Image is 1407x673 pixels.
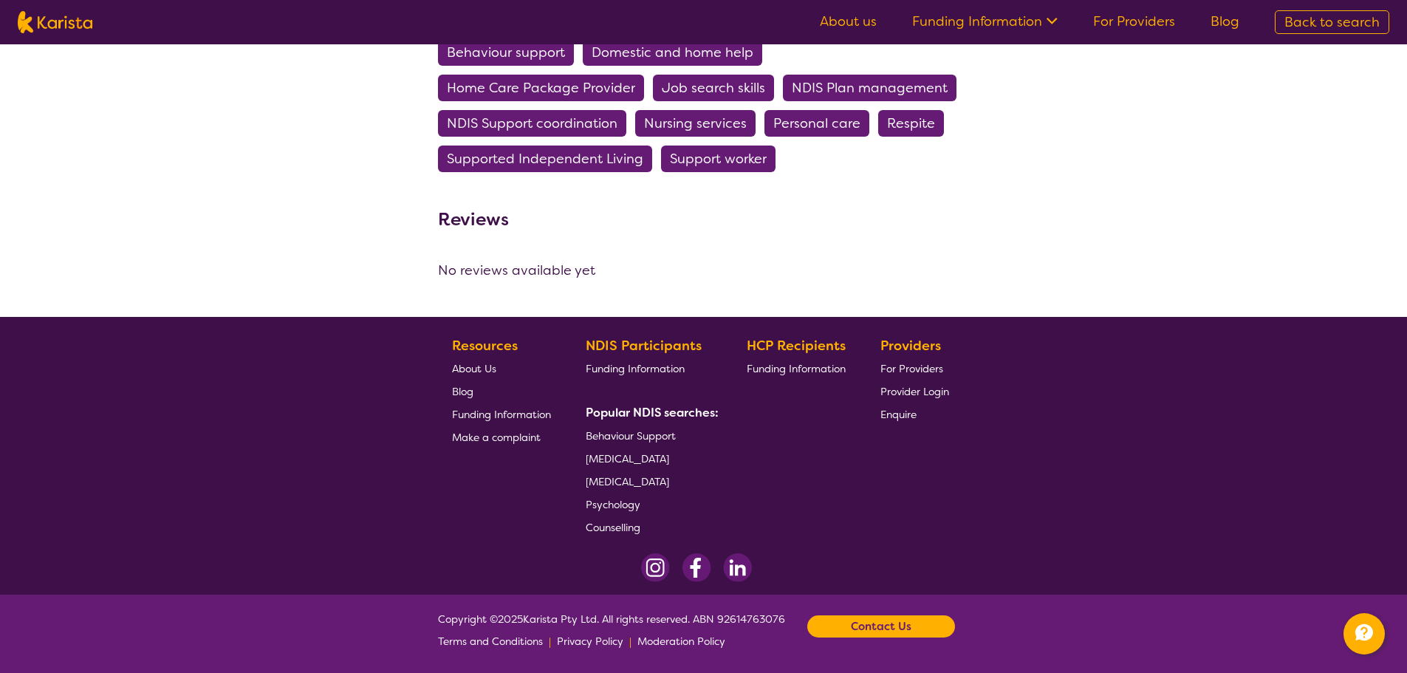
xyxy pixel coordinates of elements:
[661,150,784,168] a: Support worker
[1284,13,1380,31] span: Back to search
[637,630,725,652] a: Moderation Policy
[653,79,783,97] a: Job search skills
[1093,13,1175,30] a: For Providers
[878,115,953,132] a: Respite
[452,380,551,403] a: Blog
[447,110,617,137] span: NDIS Support coordination
[438,630,543,652] a: Terms and Conditions
[447,75,635,101] span: Home Care Package Provider
[438,115,635,132] a: NDIS Support coordination
[880,337,941,355] b: Providers
[887,110,935,137] span: Respite
[851,615,911,638] b: Contact Us
[629,630,631,652] p: |
[549,630,551,652] p: |
[662,75,765,101] span: Job search skills
[644,110,747,137] span: Nursing services
[438,199,509,233] h3: Reviews
[723,553,752,582] img: LinkedIn
[452,385,473,398] span: Blog
[452,362,496,375] span: About Us
[880,385,949,398] span: Provider Login
[682,553,711,582] img: Facebook
[586,362,685,375] span: Funding Information
[557,635,623,648] span: Privacy Policy
[438,150,661,168] a: Supported Independent Living
[438,44,583,61] a: Behaviour support
[586,424,713,447] a: Behaviour Support
[637,635,725,648] span: Moderation Policy
[586,475,669,488] span: [MEDICAL_DATA]
[880,357,949,380] a: For Providers
[18,11,92,33] img: Karista logo
[1343,613,1385,655] button: Channel Menu
[586,447,713,470] a: [MEDICAL_DATA]
[583,44,771,61] a: Domestic and home help
[447,146,643,172] span: Supported Independent Living
[438,79,653,97] a: Home Care Package Provider
[1275,10,1389,34] a: Back to search
[641,553,670,582] img: Instagram
[764,115,878,132] a: Personal care
[438,259,970,281] div: No reviews available yet
[792,75,948,101] span: NDIS Plan management
[586,521,640,534] span: Counselling
[586,357,713,380] a: Funding Information
[452,426,551,448] a: Make a complaint
[747,362,846,375] span: Funding Information
[452,408,551,421] span: Funding Information
[438,608,785,652] span: Copyright © 2025 Karista Pty Ltd. All rights reserved. ABN 92614763076
[452,403,551,426] a: Funding Information
[452,337,518,355] b: Resources
[880,362,943,375] span: For Providers
[586,452,669,465] span: [MEDICAL_DATA]
[747,337,846,355] b: HCP Recipients
[586,470,713,493] a: [MEDICAL_DATA]
[586,405,719,420] b: Popular NDIS searches:
[1211,13,1239,30] a: Blog
[452,357,551,380] a: About Us
[452,431,541,444] span: Make a complaint
[557,630,623,652] a: Privacy Policy
[880,380,949,403] a: Provider Login
[670,146,767,172] span: Support worker
[820,13,877,30] a: About us
[747,357,846,380] a: Funding Information
[447,39,565,66] span: Behaviour support
[592,39,753,66] span: Domestic and home help
[586,498,640,511] span: Psychology
[773,110,860,137] span: Personal care
[586,516,713,539] a: Counselling
[912,13,1058,30] a: Funding Information
[586,429,676,443] span: Behaviour Support
[586,337,702,355] b: NDIS Participants
[880,408,917,421] span: Enquire
[880,403,949,426] a: Enquire
[438,635,543,648] span: Terms and Conditions
[586,493,713,516] a: Psychology
[635,115,764,132] a: Nursing services
[783,79,965,97] a: NDIS Plan management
